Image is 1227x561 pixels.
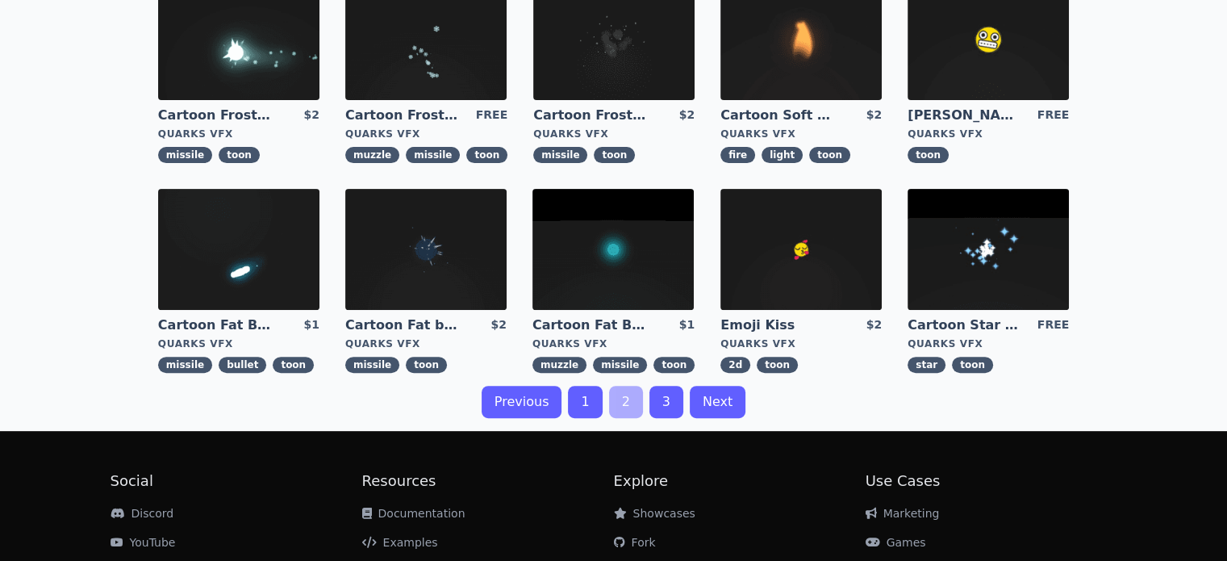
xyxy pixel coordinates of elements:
[908,147,949,163] span: toon
[614,536,656,549] a: Fork
[345,316,461,334] a: Cartoon Fat bullet explosion
[908,189,1069,310] img: imgAlt
[1037,107,1069,124] div: FREE
[679,316,695,334] div: $1
[653,357,695,373] span: toon
[908,357,945,373] span: star
[406,147,460,163] span: missile
[720,107,837,124] a: Cartoon Soft CandleLight
[720,147,755,163] span: fire
[111,536,176,549] a: YouTube
[111,470,362,492] h2: Social
[158,147,212,163] span: missile
[762,147,803,163] span: light
[690,386,745,418] a: Next
[649,386,683,418] a: 3
[952,357,993,373] span: toon
[532,316,649,334] a: Cartoon Fat Bullet Muzzle Flash
[345,357,399,373] span: missile
[111,507,174,520] a: Discord
[720,189,882,310] img: imgAlt
[757,357,798,373] span: toon
[908,337,1069,350] div: Quarks VFX
[158,128,319,140] div: Quarks VFX
[362,470,614,492] h2: Resources
[1037,316,1069,334] div: FREE
[593,357,647,373] span: missile
[720,128,882,140] div: Quarks VFX
[219,147,260,163] span: toon
[490,316,506,334] div: $2
[362,507,465,520] a: Documentation
[158,316,274,334] a: Cartoon Fat Bullet
[908,128,1069,140] div: Quarks VFX
[158,337,319,350] div: Quarks VFX
[609,386,643,418] a: 2
[532,357,586,373] span: muzzle
[594,147,635,163] span: toon
[345,107,461,124] a: Cartoon Frost Missile Muzzle Flash
[809,147,850,163] span: toon
[866,316,882,334] div: $2
[614,470,866,492] h2: Explore
[219,357,266,373] span: bullet
[532,337,695,350] div: Quarks VFX
[533,128,695,140] div: Quarks VFX
[533,107,649,124] a: Cartoon Frost Missile Explosion
[345,337,507,350] div: Quarks VFX
[720,357,750,373] span: 2d
[476,107,507,124] div: FREE
[720,337,882,350] div: Quarks VFX
[866,470,1117,492] h2: Use Cases
[303,316,319,334] div: $1
[158,107,274,124] a: Cartoon Frost Missile
[533,147,587,163] span: missile
[866,536,926,549] a: Games
[568,386,602,418] a: 1
[158,189,319,310] img: imgAlt
[908,107,1024,124] a: [PERSON_NAME]
[720,316,837,334] a: Emoji Kiss
[466,147,507,163] span: toon
[532,189,694,310] img: imgAlt
[866,507,940,520] a: Marketing
[345,189,507,310] img: imgAlt
[345,128,507,140] div: Quarks VFX
[614,507,695,520] a: Showcases
[679,107,695,124] div: $2
[345,147,399,163] span: muzzle
[908,316,1024,334] a: Cartoon Star field
[406,357,447,373] span: toon
[273,357,314,373] span: toon
[362,536,438,549] a: Examples
[303,107,319,124] div: $2
[158,357,212,373] span: missile
[482,386,562,418] a: Previous
[866,107,882,124] div: $2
